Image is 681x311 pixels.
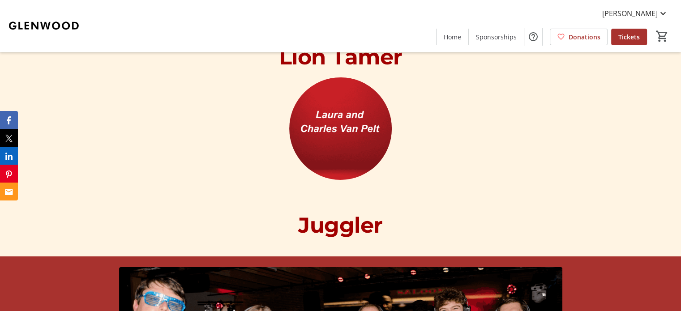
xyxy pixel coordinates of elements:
button: Cart [654,28,670,44]
span: Donations [569,32,600,42]
a: Donations [550,29,608,45]
button: [PERSON_NAME] [595,6,676,21]
span: Lion Tamer [279,44,403,70]
a: Sponsorships [469,29,524,45]
span: Juggler [298,212,383,238]
button: Help [524,28,542,46]
span: Sponsorships [476,32,517,42]
a: Home [437,29,468,45]
img: Glenwood, Inc.'s Logo [5,4,85,48]
span: Home [444,32,461,42]
a: Tickets [611,29,647,45]
span: Tickets [618,32,640,42]
img: logo [289,77,392,180]
span: [PERSON_NAME] [602,8,658,19]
